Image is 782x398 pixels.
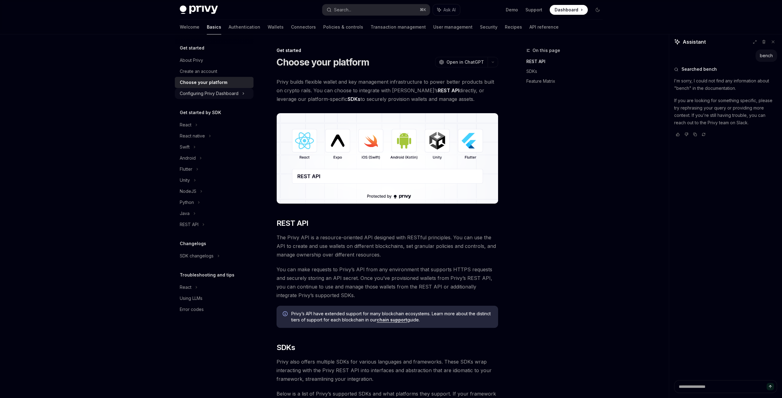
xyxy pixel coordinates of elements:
div: REST API [180,221,198,228]
button: Send message [767,383,774,390]
a: Welcome [180,20,199,34]
div: Error codes [180,306,204,313]
span: Dashboard [555,7,578,13]
span: On this page [532,47,560,54]
div: Choose your platform [180,79,227,86]
div: SDK changelogs [180,252,214,260]
span: Privy also offers multiple SDKs for various languages and frameworks. These SDKs wrap interacting... [277,357,498,383]
a: Basics [207,20,221,34]
a: REST API [526,57,607,66]
img: images/Platform2.png [277,113,498,204]
h5: Changelogs [180,240,206,247]
div: Using LLMs [180,295,202,302]
h5: Get started by SDK [180,109,221,116]
a: Using LLMs [175,293,253,304]
img: dark logo [180,6,218,14]
a: Recipes [505,20,522,34]
span: REST API [277,218,308,228]
p: If you are looking for something specific, please try rephrasing your query or providing more con... [674,97,777,126]
a: Create an account [175,66,253,77]
span: The Privy API is a resource-oriented API designed with RESTful principles. You can use the API to... [277,233,498,259]
button: Toggle dark mode [593,5,603,15]
a: Connectors [291,20,316,34]
a: Transaction management [371,20,426,34]
button: Open in ChatGPT [435,57,488,67]
div: Java [180,210,190,217]
a: Feature Matrix [526,76,607,86]
div: Create an account [180,68,217,75]
div: Swift [180,143,190,151]
h5: Get started [180,44,204,52]
svg: Info [283,311,289,317]
a: Wallets [268,20,284,34]
span: Privy builds flexible wallet and key management infrastructure to power better products built on ... [277,78,498,103]
a: SDKs [526,66,607,76]
a: Dashboard [550,5,588,15]
button: Ask AI [433,4,460,15]
span: SDKs [277,343,295,352]
a: Choose your platform [175,77,253,88]
h1: Choose your platform [277,57,369,68]
div: Configuring Privy Dashboard [180,90,238,97]
span: Privy’s API have extended support for many blockchain ecosystems. Learn more about the distinct t... [291,311,492,323]
div: Search... [334,6,351,14]
a: API reference [529,20,559,34]
span: Ask AI [443,7,456,13]
a: Demo [506,7,518,13]
div: Unity [180,177,190,184]
div: Flutter [180,165,192,173]
div: React native [180,132,205,140]
span: Searched bench [682,66,717,72]
p: I'm sorry, I could not find any information about "bench" in the documentation. [674,77,777,92]
div: Get started [277,47,498,54]
h5: Troubleshooting and tips [180,271,234,279]
div: NodeJS [180,188,196,195]
a: User management [433,20,473,34]
a: Security [480,20,497,34]
div: About Privy [180,57,203,64]
span: ⌘ K [420,7,426,12]
div: React [180,284,191,291]
button: Searched bench [674,66,777,72]
div: Android [180,154,196,162]
a: Support [525,7,542,13]
button: Search...⌘K [322,4,430,15]
strong: REST API [438,87,459,94]
a: About Privy [175,55,253,66]
a: chain support [377,317,407,323]
span: Assistant [683,38,706,46]
span: You can make requests to Privy’s API from any environment that supports HTTPS requests and secure... [277,265,498,300]
div: bench [760,53,773,59]
a: Error codes [175,304,253,315]
a: Policies & controls [323,20,363,34]
span: Open in ChatGPT [446,59,484,65]
strong: SDKs [348,96,360,102]
div: Python [180,199,194,206]
div: React [180,121,191,129]
a: Authentication [229,20,260,34]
